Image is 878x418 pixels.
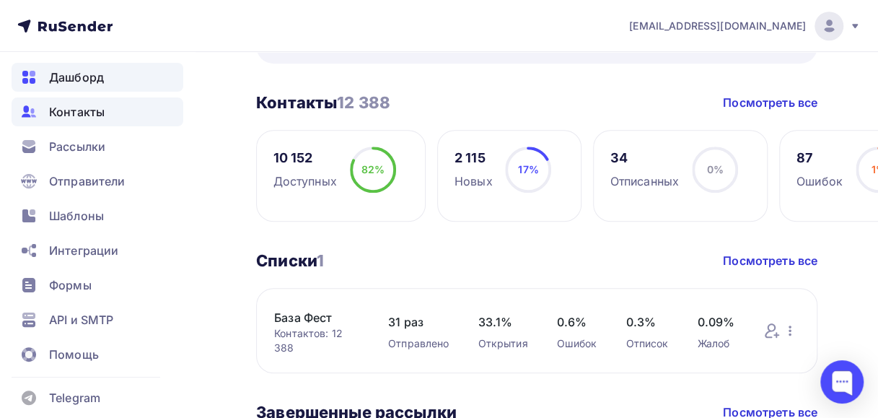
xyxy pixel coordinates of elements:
[625,313,668,331] span: 0.3%
[478,336,527,351] div: Открытия
[274,309,359,326] a: База Фест
[625,336,668,351] div: Отписок
[388,336,449,351] div: Отправлено
[12,97,183,126] a: Контакты
[49,69,104,86] span: Дашборд
[49,207,104,225] span: Шаблоны
[49,389,100,406] span: Telegram
[49,173,126,190] span: Отправители
[478,313,527,331] span: 33.1%
[49,242,118,259] span: Интеграции
[49,277,92,294] span: Формы
[455,173,493,190] div: Новых
[256,251,324,271] h3: Списки
[337,93,390,112] span: 12 388
[455,149,493,167] div: 2 115
[706,163,723,175] span: 0%
[361,163,385,175] span: 82%
[796,149,843,167] div: 87
[49,138,105,155] span: Рассылки
[273,173,337,190] div: Доступных
[796,173,843,190] div: Ошибок
[12,201,183,230] a: Шаблоны
[629,12,861,40] a: [EMAIL_ADDRESS][DOMAIN_NAME]
[629,19,806,33] span: [EMAIL_ADDRESS][DOMAIN_NAME]
[273,149,337,167] div: 10 152
[49,103,105,121] span: Контакты
[12,167,183,196] a: Отправители
[12,271,183,300] a: Формы
[610,173,678,190] div: Отписанных
[49,311,113,328] span: API и SMTP
[697,313,734,331] span: 0.09%
[49,346,99,363] span: Помощь
[610,149,678,167] div: 34
[274,326,359,355] div: Контактов: 12 388
[12,63,183,92] a: Дашборд
[723,94,817,111] a: Посмотреть все
[723,252,817,269] a: Посмотреть все
[256,92,390,113] h3: Контакты
[518,163,538,175] span: 17%
[556,313,597,331] span: 0.6%
[317,251,324,270] span: 1
[388,313,449,331] span: 31 раз
[697,336,734,351] div: Жалоб
[556,336,597,351] div: Ошибок
[12,132,183,161] a: Рассылки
